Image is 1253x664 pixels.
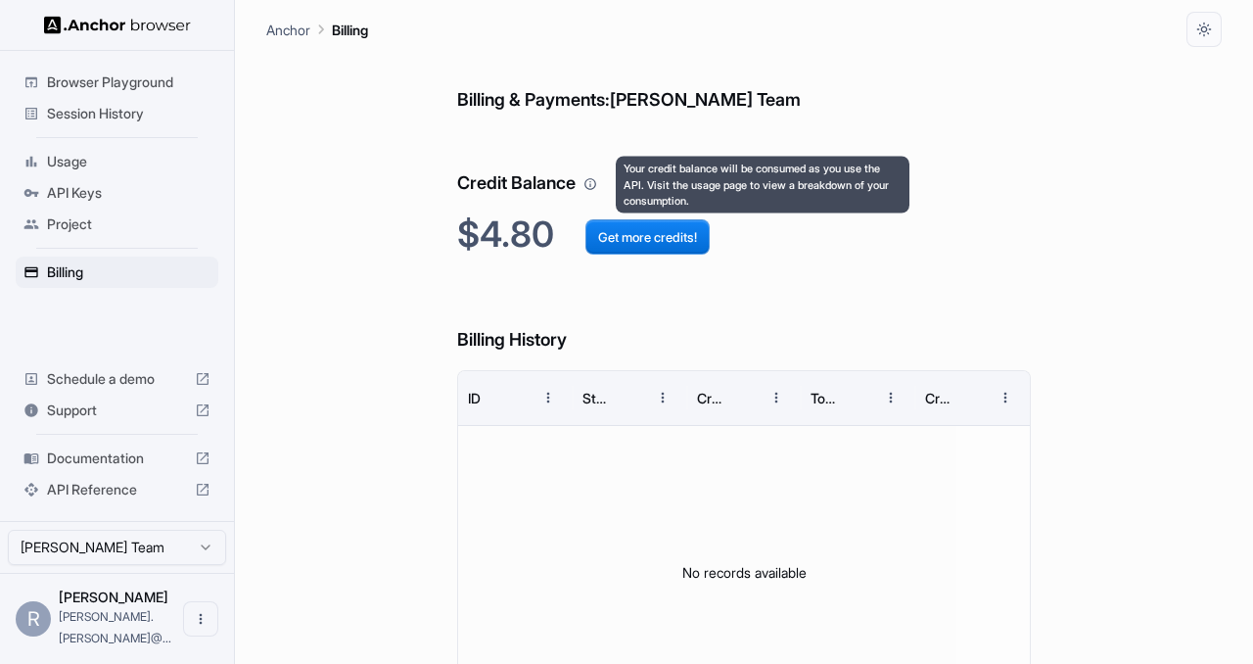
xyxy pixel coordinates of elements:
[616,157,909,213] div: Your credit balance will be consumed as you use the API. Visit the usage page to view a breakdown...
[457,213,1031,256] h2: $4.80
[838,380,873,415] button: Sort
[59,589,168,605] span: Raoul Scalise
[47,401,187,420] span: Support
[16,209,218,240] div: Project
[16,177,218,209] div: API Keys
[332,20,368,40] p: Billing
[610,380,645,415] button: Sort
[697,390,722,406] div: Credits
[47,262,210,282] span: Billing
[952,380,988,415] button: Sort
[16,474,218,505] div: API Reference
[468,390,481,406] div: ID
[44,16,191,34] img: Anchor Logo
[47,369,187,389] span: Schedule a demo
[531,380,566,415] button: Menu
[16,98,218,129] div: Session History
[585,219,710,255] button: Get more credits!
[723,380,759,415] button: Sort
[16,363,218,395] div: Schedule a demo
[47,104,210,123] span: Session History
[47,480,187,499] span: API Reference
[645,380,680,415] button: Menu
[47,449,187,468] span: Documentation
[16,146,218,177] div: Usage
[457,130,1031,198] h6: Credit Balance
[16,601,51,637] div: R
[47,214,210,234] span: Project
[266,20,310,40] p: Anchor
[16,395,218,426] div: Support
[47,72,210,92] span: Browser Playground
[582,390,608,406] div: Status
[759,380,794,415] button: Menu
[583,177,597,191] svg: Your credit balance will be consumed as you use the API. Visit the usage page to view a breakdown...
[457,287,1031,355] h6: Billing History
[16,257,218,288] div: Billing
[457,47,1031,115] h6: Billing & Payments: [PERSON_NAME] Team
[811,390,836,406] div: Total Cost
[988,380,1023,415] button: Menu
[925,390,951,406] div: Created
[266,19,368,40] nav: breadcrumb
[47,183,210,203] span: API Keys
[59,609,171,645] span: raoul.scalise@ambrogio.tech
[16,443,218,474] div: Documentation
[16,67,218,98] div: Browser Playground
[183,601,218,637] button: Open menu
[873,380,908,415] button: Menu
[495,380,531,415] button: Sort
[47,152,210,171] span: Usage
